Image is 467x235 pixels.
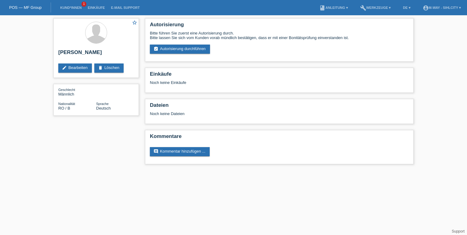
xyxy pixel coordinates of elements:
span: Deutsch [96,106,111,110]
a: star_border [132,20,137,26]
div: Männlich [58,87,96,96]
span: 1 [81,2,86,7]
span: Geschlecht [58,88,75,92]
h2: Einkäufe [150,71,409,80]
i: assignment_turned_in [154,46,158,51]
span: Nationalität [58,102,75,106]
a: Support [452,229,465,233]
i: book [319,5,325,11]
i: account_circle [423,5,429,11]
span: Rumänien / B / 01.03.2019 [58,106,70,110]
div: Bitte führen Sie zuerst eine Autorisierung durch. Bitte lassen Sie sich vom Kunden vorab mündlich... [150,31,409,40]
span: Sprache [96,102,109,106]
i: comment [154,149,158,154]
h2: Dateien [150,102,409,111]
a: buildWerkzeuge ▾ [357,6,394,9]
a: E-Mail Support [108,6,143,9]
i: delete [98,65,103,70]
a: POS — MF Group [9,5,42,10]
a: account_circlem-way - Sihlcity ▾ [420,6,464,9]
div: Noch keine Dateien [150,111,336,116]
a: assignment_turned_inAutorisierung durchführen [150,45,210,54]
h2: Autorisierung [150,22,409,31]
i: star_border [132,20,137,25]
h2: [PERSON_NAME] [58,49,134,59]
a: bookAnleitung ▾ [316,6,351,9]
a: editBearbeiten [58,63,92,73]
a: deleteLöschen [94,63,124,73]
h2: Kommentare [150,133,409,143]
div: Noch keine Einkäufe [150,80,409,89]
a: commentKommentar hinzufügen ... [150,147,210,156]
a: DE ▾ [400,6,413,9]
i: build [360,5,366,11]
i: edit [62,65,67,70]
a: Kund*innen [57,6,85,9]
a: Einkäufe [85,6,108,9]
